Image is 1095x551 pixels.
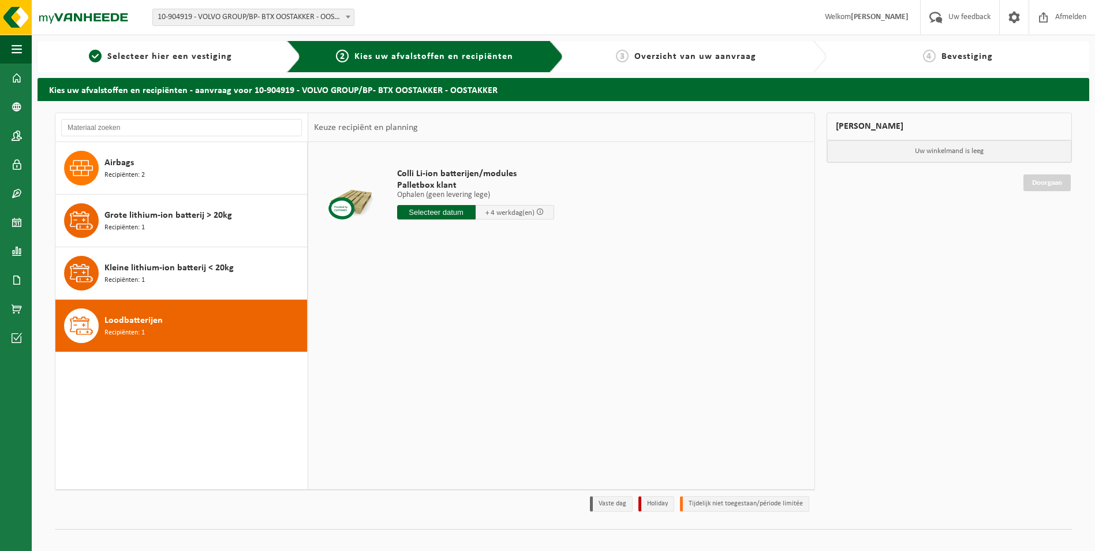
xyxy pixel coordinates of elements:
strong: [PERSON_NAME] [851,13,909,21]
span: 2 [336,50,349,62]
a: Doorgaan [1023,174,1071,191]
span: 4 [923,50,936,62]
p: Uw winkelmand is leeg [827,140,1072,162]
span: Grote lithium-ion batterij > 20kg [104,209,232,222]
span: Selecteer hier een vestiging [107,52,232,61]
button: Grote lithium-ion batterij > 20kg Recipiënten: 1 [55,195,308,247]
span: Recipiënten: 1 [104,275,145,286]
span: Loodbatterijen [104,314,163,327]
span: + 4 werkdag(en) [485,209,535,217]
a: 1Selecteer hier een vestiging [43,50,278,64]
span: Kleine lithium-ion batterij < 20kg [104,261,234,275]
li: Holiday [638,496,674,512]
button: Airbags Recipiënten: 2 [55,142,308,195]
span: 10-904919 - VOLVO GROUP/BP- BTX OOSTAKKER - OOSTAKKER [153,9,354,25]
input: Selecteer datum [397,205,476,219]
input: Materiaal zoeken [61,119,302,136]
span: Kies uw afvalstoffen en recipiënten [354,52,513,61]
span: Airbags [104,156,134,170]
span: 3 [616,50,629,62]
span: 1 [89,50,102,62]
span: Colli Li-ion batterijen/modules [397,168,554,180]
span: Overzicht van uw aanvraag [634,52,756,61]
p: Ophalen (geen levering lege) [397,191,554,199]
span: Recipiënten: 1 [104,222,145,233]
span: Bevestiging [941,52,993,61]
li: Vaste dag [590,496,633,512]
span: 10-904919 - VOLVO GROUP/BP- BTX OOSTAKKER - OOSTAKKER [152,9,354,26]
span: Recipiënten: 1 [104,327,145,338]
div: [PERSON_NAME] [827,113,1072,140]
button: Loodbatterijen Recipiënten: 1 [55,300,308,352]
li: Tijdelijk niet toegestaan/période limitée [680,496,809,512]
div: Keuze recipiënt en planning [308,113,424,142]
h2: Kies uw afvalstoffen en recipiënten - aanvraag voor 10-904919 - VOLVO GROUP/BP- BTX OOSTAKKER - O... [38,78,1089,100]
button: Kleine lithium-ion batterij < 20kg Recipiënten: 1 [55,247,308,300]
span: Recipiënten: 2 [104,170,145,181]
span: Palletbox klant [397,180,554,191]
